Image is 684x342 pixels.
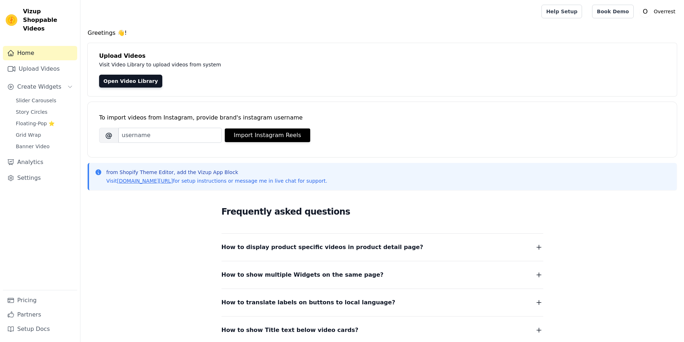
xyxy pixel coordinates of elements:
[222,205,543,219] h2: Frequently asked questions
[225,128,310,142] button: Import Instagram Reels
[222,270,543,280] button: How to show multiple Widgets on the same page?
[99,60,421,69] p: Visit Video Library to upload videos from system
[16,120,55,127] span: Floating-Pop ⭐
[16,143,50,150] span: Banner Video
[99,113,665,122] div: To import videos from Instagram, provide brand's instagram username
[222,325,359,335] span: How to show Title text below video cards?
[3,155,77,169] a: Analytics
[16,97,56,104] span: Slider Carousels
[3,308,77,322] a: Partners
[639,5,678,18] button: O Overrest
[99,128,118,143] span: @
[3,322,77,336] a: Setup Docs
[3,62,77,76] a: Upload Videos
[3,293,77,308] a: Pricing
[106,169,327,176] p: from Shopify Theme Editor, add the Vizup App Block
[592,5,633,18] a: Book Demo
[222,242,543,252] button: How to display product specific videos in product detail page?
[541,5,582,18] a: Help Setup
[11,130,77,140] a: Grid Wrap
[118,128,222,143] input: username
[11,141,77,151] a: Banner Video
[11,107,77,117] a: Story Circles
[11,95,77,106] a: Slider Carousels
[11,118,77,128] a: Floating-Pop ⭐
[3,80,77,94] button: Create Widgets
[88,29,677,37] h4: Greetings 👋!
[99,52,665,60] h4: Upload Videos
[222,298,543,308] button: How to translate labels on buttons to local language?
[16,108,47,116] span: Story Circles
[222,298,395,308] span: How to translate labels on buttons to local language?
[117,178,173,184] a: [DOMAIN_NAME][URL]
[6,14,17,26] img: Vizup
[643,8,648,15] text: O
[222,270,384,280] span: How to show multiple Widgets on the same page?
[651,5,678,18] p: Overrest
[3,171,77,185] a: Settings
[23,7,74,33] span: Vizup Shoppable Videos
[3,46,77,60] a: Home
[222,242,423,252] span: How to display product specific videos in product detail page?
[222,325,543,335] button: How to show Title text below video cards?
[17,83,61,91] span: Create Widgets
[16,131,41,139] span: Grid Wrap
[99,75,162,88] a: Open Video Library
[106,177,327,184] p: Visit for setup instructions or message me in live chat for support.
